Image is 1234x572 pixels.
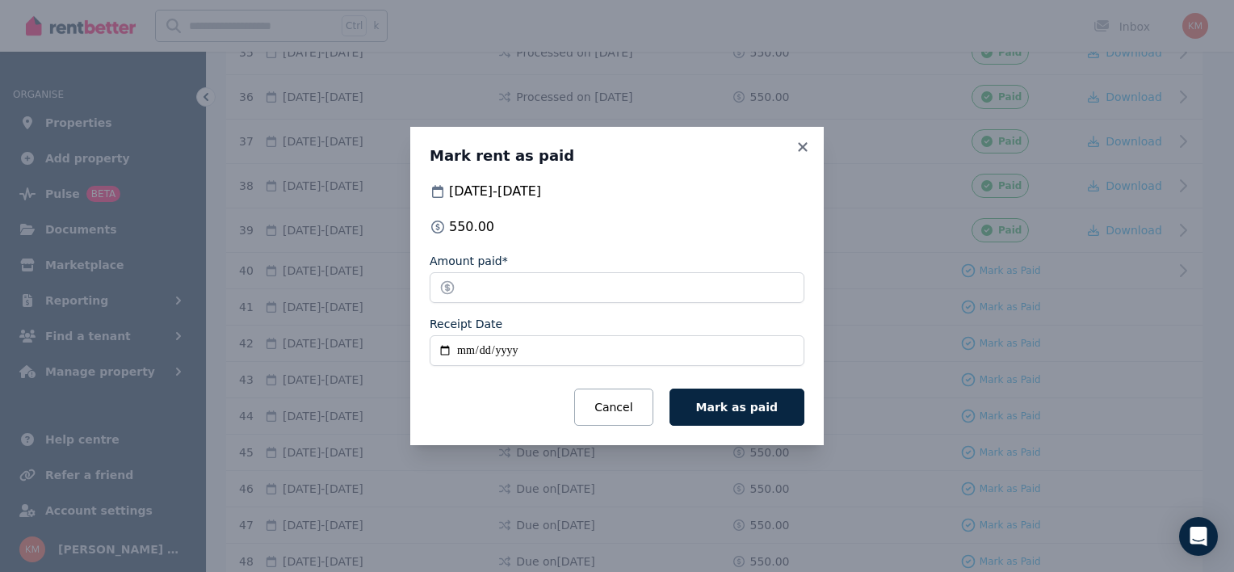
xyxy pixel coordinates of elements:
h3: Mark rent as paid [430,146,804,166]
span: [DATE] - [DATE] [449,182,541,201]
span: Mark as paid [696,401,778,414]
button: Mark as paid [669,389,804,426]
label: Receipt Date [430,316,502,332]
div: Open Intercom Messenger [1179,517,1218,556]
button: Cancel [574,389,653,426]
label: Amount paid* [430,253,508,269]
span: 550.00 [449,217,494,237]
